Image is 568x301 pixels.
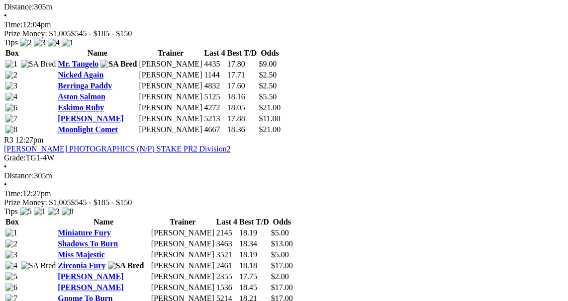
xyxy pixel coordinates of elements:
[259,125,281,134] span: $21.00
[5,60,17,69] img: 1
[204,59,226,69] td: 4435
[5,250,17,259] img: 3
[58,239,118,248] a: Shadows To Burn
[151,250,215,260] td: [PERSON_NAME]
[216,217,238,227] th: Last 4
[4,198,564,207] div: Prize Money: $1,005
[227,103,258,113] td: 18.05
[227,59,258,69] td: 17.80
[62,38,74,47] img: 1
[4,11,7,20] span: •
[139,70,203,80] td: [PERSON_NAME]
[4,171,564,180] div: 305m
[48,207,60,216] img: 3
[259,103,281,112] span: $21.00
[5,272,17,281] img: 5
[71,198,132,207] span: $545 - $185 - $150
[151,283,215,293] td: [PERSON_NAME]
[151,217,215,227] th: Trainer
[227,125,258,135] td: 18.36
[4,153,564,162] div: TG1-4W
[48,38,60,47] img: 4
[4,2,564,11] div: 305m
[204,103,226,113] td: 4272
[4,20,564,29] div: 12:04pm
[5,261,17,270] img: 4
[4,153,26,162] span: Grade:
[271,272,289,281] span: $2.00
[139,48,203,58] th: Trainer
[58,228,111,237] a: Miniature Fury
[4,189,23,198] span: Time:
[58,92,105,101] a: Aston Salmon
[259,81,277,90] span: $2.50
[227,114,258,124] td: 17.88
[204,92,226,102] td: 5125
[239,239,270,249] td: 18.34
[259,92,277,101] span: $5.50
[58,283,123,292] a: [PERSON_NAME]
[227,48,258,58] th: Best T/D
[58,114,123,123] a: [PERSON_NAME]
[139,125,203,135] td: [PERSON_NAME]
[71,29,132,38] span: $545 - $185 - $150
[259,71,277,79] span: $2.50
[139,81,203,91] td: [PERSON_NAME]
[5,125,17,134] img: 8
[4,180,7,189] span: •
[4,171,34,180] span: Distance:
[4,162,7,171] span: •
[57,48,137,58] th: Name
[139,103,203,113] td: [PERSON_NAME]
[5,103,17,112] img: 6
[239,283,270,293] td: 18.45
[204,48,226,58] th: Last 4
[5,81,17,90] img: 3
[216,272,238,282] td: 2355
[5,218,19,226] span: Box
[271,228,289,237] span: $5.00
[57,217,150,227] th: Name
[239,228,270,238] td: 18.19
[5,283,17,292] img: 6
[5,239,17,248] img: 2
[4,20,23,29] span: Time:
[216,250,238,260] td: 3521
[139,59,203,69] td: [PERSON_NAME]
[58,272,123,281] a: [PERSON_NAME]
[239,272,270,282] td: 17.75
[5,49,19,57] span: Box
[151,239,215,249] td: [PERSON_NAME]
[227,92,258,102] td: 18.16
[271,239,293,248] span: $13.00
[5,92,17,101] img: 4
[58,71,103,79] a: Nicked Again
[239,217,270,227] th: Best T/D
[151,272,215,282] td: [PERSON_NAME]
[151,228,215,238] td: [PERSON_NAME]
[204,125,226,135] td: 4667
[259,48,282,58] th: Odds
[58,125,117,134] a: Moonlight Comet
[204,114,226,124] td: 5213
[5,228,17,237] img: 1
[100,60,137,69] img: SA Bred
[271,283,293,292] span: $17.00
[271,261,293,270] span: $17.00
[4,189,564,198] div: 12:27pm
[4,145,231,153] a: [PERSON_NAME] PHOTOGRAPHICS (N/P) STAKE PR2 Division2
[4,2,34,11] span: Distance:
[4,136,13,144] span: R3
[21,60,56,69] img: SA Bred
[216,228,238,238] td: 2145
[58,81,112,90] a: Berringa Paddy
[20,207,32,216] img: 5
[58,60,98,68] a: Mr. Tangelo
[227,81,258,91] td: 17.60
[34,207,46,216] img: 1
[204,81,226,91] td: 4832
[259,60,277,68] span: $9.00
[4,207,18,216] span: Tips
[15,136,44,144] span: 12:27pm
[216,283,238,293] td: 1536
